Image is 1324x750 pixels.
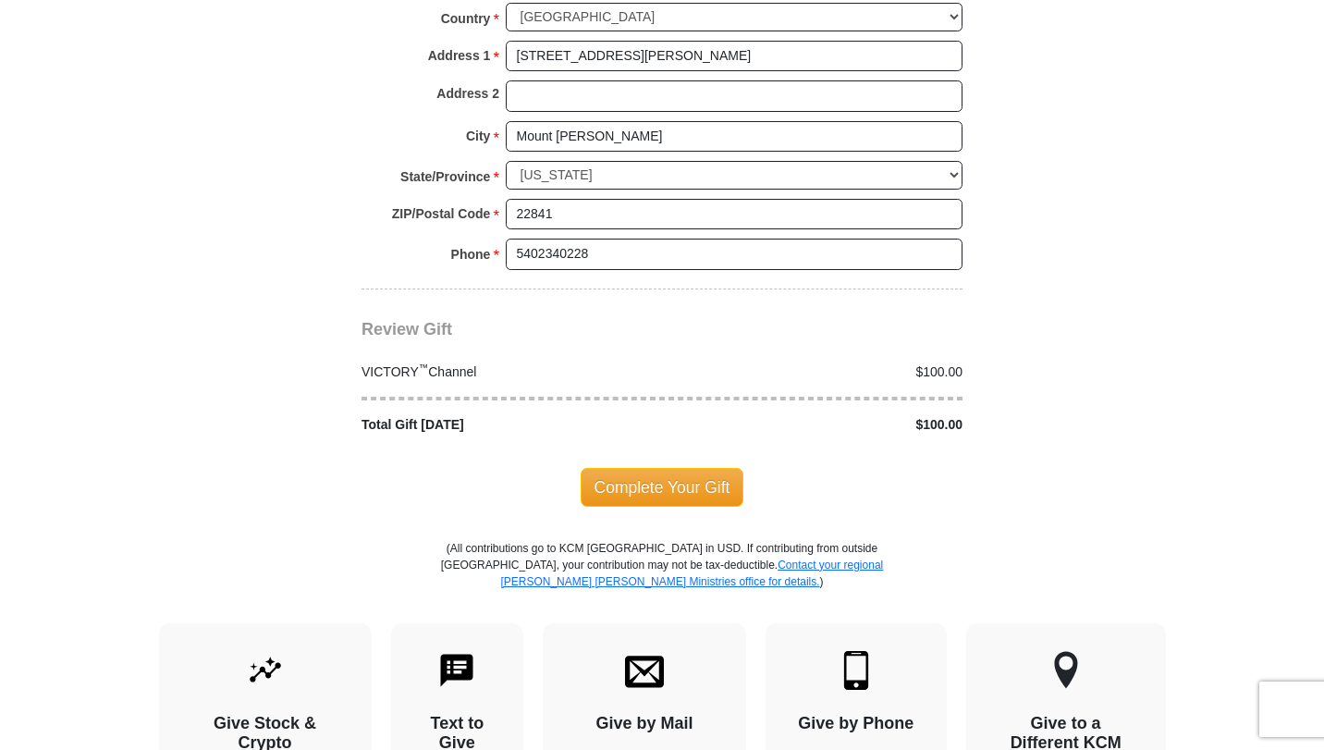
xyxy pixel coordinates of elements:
[392,201,491,227] strong: ZIP/Postal Code
[246,651,285,690] img: give-by-stock.svg
[437,651,476,690] img: text-to-give.svg
[837,651,876,690] img: mobile.svg
[662,363,973,382] div: $100.00
[451,241,491,267] strong: Phone
[362,320,452,338] span: Review Gift
[798,714,914,734] h4: Give by Phone
[352,415,663,435] div: Total Gift [DATE]
[581,468,744,507] span: Complete Your Gift
[352,363,663,382] div: VICTORY Channel
[625,651,664,690] img: envelope.svg
[500,559,883,588] a: Contact your regional [PERSON_NAME] [PERSON_NAME] Ministries office for details.
[1053,651,1079,690] img: other-region
[441,6,491,31] strong: Country
[436,80,499,106] strong: Address 2
[662,415,973,435] div: $100.00
[440,540,884,623] p: (All contributions go to KCM [GEOGRAPHIC_DATA] in USD. If contributing from outside [GEOGRAPHIC_D...
[428,43,491,68] strong: Address 1
[575,714,714,734] h4: Give by Mail
[419,362,429,373] sup: ™
[400,164,490,190] strong: State/Province
[466,123,490,149] strong: City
